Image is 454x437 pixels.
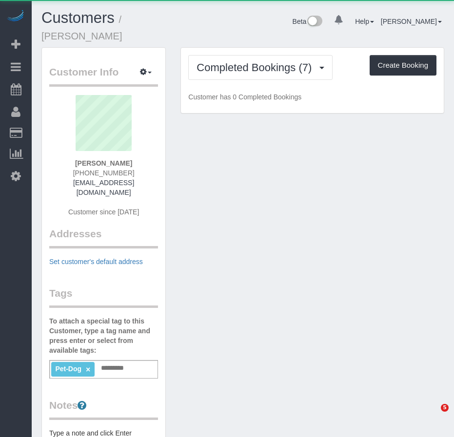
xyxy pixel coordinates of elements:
a: Set customer's default address [49,258,143,266]
button: Create Booking [370,55,436,76]
a: × [86,365,90,374]
iframe: Intercom live chat [421,404,444,427]
img: New interface [306,16,322,28]
a: Customers [41,9,115,26]
label: To attach a special tag to this Customer, type a tag name and press enter or select from availabl... [49,316,158,355]
legend: Notes [49,398,158,420]
span: Completed Bookings (7) [197,61,316,74]
span: Pet-Dog [55,365,81,373]
a: [PERSON_NAME] [381,18,442,25]
p: Customer has 0 Completed Bookings [188,92,436,102]
span: 5 [441,404,449,412]
strong: [PERSON_NAME] [75,159,132,167]
a: Help [355,18,374,25]
a: [EMAIL_ADDRESS][DOMAIN_NAME] [73,179,134,196]
span: [PHONE_NUMBER] [73,169,135,177]
a: Beta [293,18,323,25]
span: Customer since [DATE] [68,208,139,216]
img: Automaid Logo [6,10,25,23]
legend: Tags [49,286,158,308]
button: Completed Bookings (7) [188,55,333,80]
legend: Customer Info [49,65,158,87]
